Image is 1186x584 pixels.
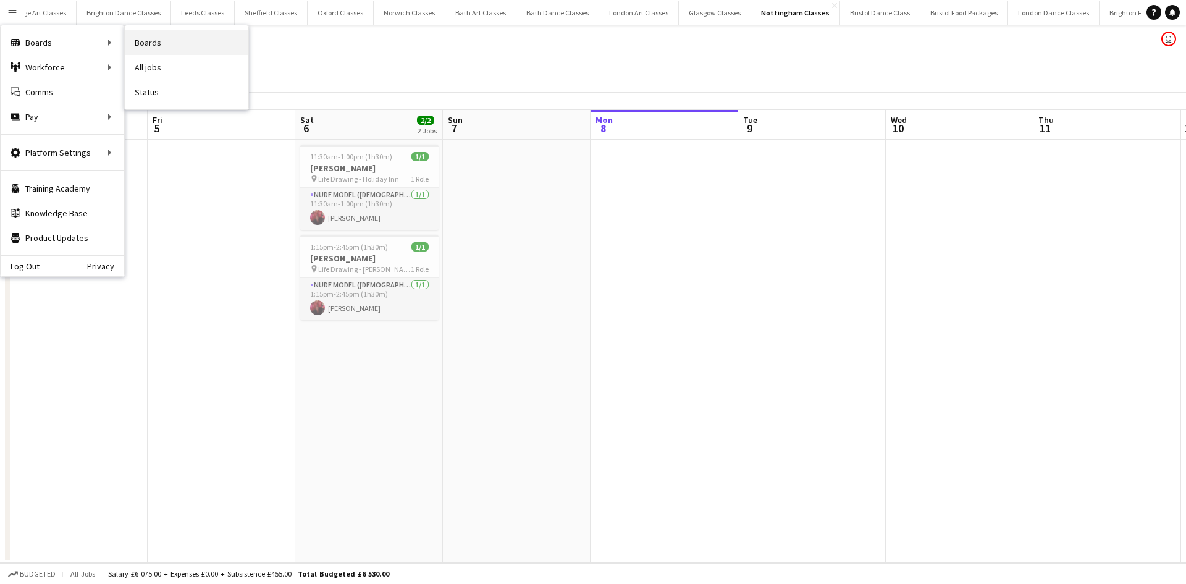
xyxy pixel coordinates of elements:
span: Life Drawing - Holiday Inn [318,174,399,184]
h3: [PERSON_NAME] [300,163,439,174]
a: Status [125,80,248,104]
span: 6 [298,121,314,135]
span: Fri [153,114,162,125]
span: 1:15pm-2:45pm (1h30m) [310,242,388,252]
div: Pay [1,104,124,129]
span: 1 Role [411,264,429,274]
button: Brighton Dance Classes [77,1,171,25]
span: 11:30am-1:00pm (1h30m) [310,152,392,161]
span: 7 [446,121,463,135]
button: Oxford Classes [308,1,374,25]
button: Bath Dance Classes [516,1,599,25]
button: Nottingham Classes [751,1,840,25]
a: Product Updates [1,226,124,250]
span: 11 [1037,121,1054,135]
button: Glasgow Classes [679,1,751,25]
span: Thu [1038,114,1054,125]
a: All jobs [125,55,248,80]
a: Boards [125,30,248,55]
app-job-card: 11:30am-1:00pm (1h30m)1/1[PERSON_NAME] Life Drawing - Holiday Inn1 RoleNude Model ([DEMOGRAPHIC_D... [300,145,439,230]
span: 10 [889,121,907,135]
button: Bristol Food Packages [920,1,1008,25]
div: 2 Jobs [418,126,437,135]
button: London Dance Classes [1008,1,1100,25]
app-job-card: 1:15pm-2:45pm (1h30m)1/1[PERSON_NAME] Life Drawing - [PERSON_NAME]1 RoleNude Model ([DEMOGRAPHIC_... [300,235,439,320]
span: Mon [595,114,613,125]
button: Norwich Classes [374,1,445,25]
span: 1/1 [411,152,429,161]
button: Bath Art Classes [445,1,516,25]
a: Training Academy [1,176,124,201]
span: 5 [151,121,162,135]
button: Bristol Dance Class [840,1,920,25]
button: Leeds Classes [171,1,235,25]
span: 8 [594,121,613,135]
span: Total Budgeted £6 530.00 [298,569,389,578]
span: 9 [741,121,757,135]
span: All jobs [68,569,98,578]
h3: [PERSON_NAME] [300,253,439,264]
a: Privacy [87,261,124,271]
app-user-avatar: VOSH Limited [1161,32,1176,46]
div: Platform Settings [1,140,124,165]
span: 1/1 [411,242,429,252]
div: Workforce [1,55,124,80]
app-card-role: Nude Model ([DEMOGRAPHIC_DATA])1/11:15pm-2:45pm (1h30m)[PERSON_NAME] [300,278,439,320]
button: Sheffield Classes [235,1,308,25]
a: Log Out [1,261,40,271]
span: Wed [891,114,907,125]
span: Life Drawing - [PERSON_NAME] [318,264,411,274]
div: Salary £6 075.00 + Expenses £0.00 + Subsistence £455.00 = [108,569,389,578]
span: 2/2 [417,116,434,125]
span: Budgeted [20,570,56,578]
a: Comms [1,80,124,104]
a: Knowledge Base [1,201,124,226]
app-card-role: Nude Model ([DEMOGRAPHIC_DATA])1/111:30am-1:00pm (1h30m)[PERSON_NAME] [300,188,439,230]
span: Sun [448,114,463,125]
span: Tue [743,114,757,125]
button: Budgeted [6,567,57,581]
span: Sat [300,114,314,125]
span: 1 Role [411,174,429,184]
div: Boards [1,30,124,55]
button: London Art Classes [599,1,679,25]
